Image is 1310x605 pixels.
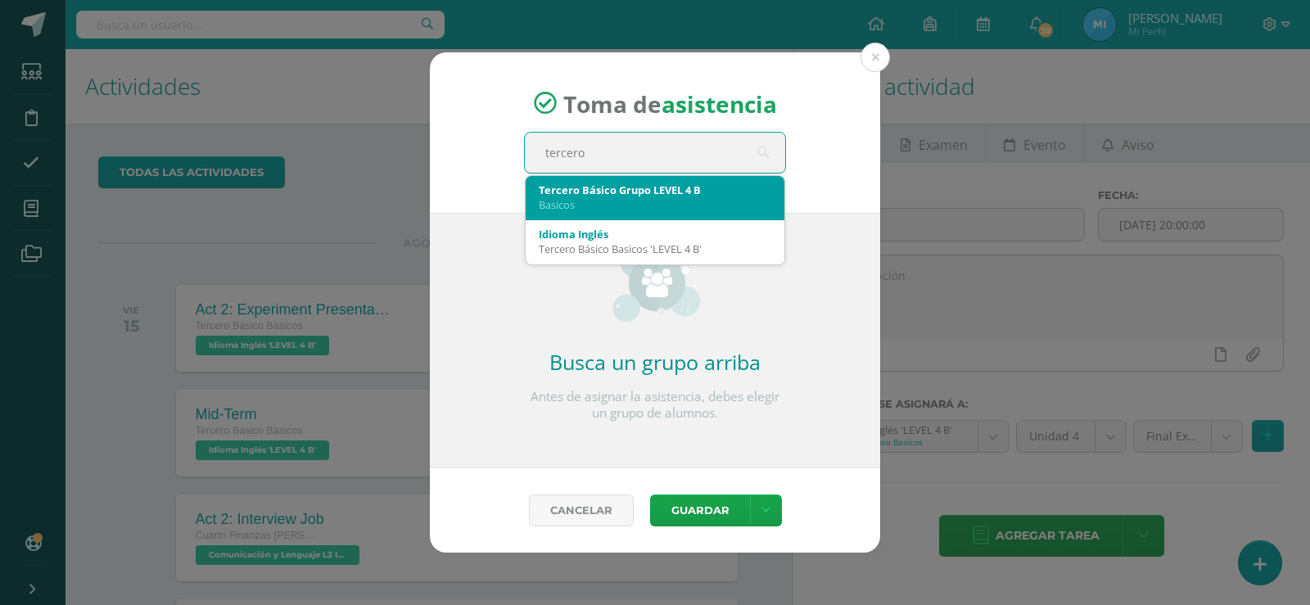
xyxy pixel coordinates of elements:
[529,494,634,526] a: Cancelar
[662,88,777,119] strong: asistencia
[563,88,777,119] span: Toma de
[539,197,771,212] div: Basicos
[650,494,750,526] button: Guardar
[861,43,890,72] button: Close (Esc)
[539,242,771,256] div: Tercero Básico Basicos 'LEVEL 4 B'
[539,227,771,242] div: Idioma Inglés
[525,133,785,173] input: Busca un grado o sección aquí...
[524,348,786,376] h2: Busca un grupo arriba
[524,389,786,422] p: Antes de asignar la asistencia, debes elegir un grupo de alumnos.
[539,183,771,197] div: Tercero Básico Grupo LEVEL 4 B
[611,240,700,322] img: groups_small.png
